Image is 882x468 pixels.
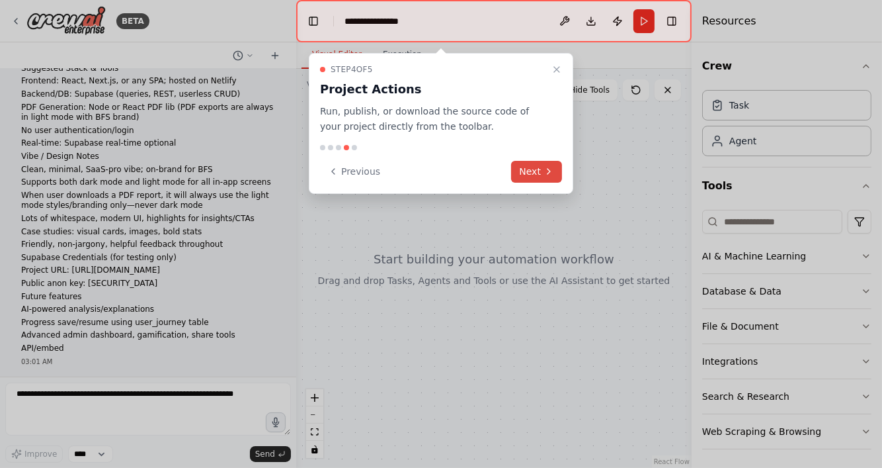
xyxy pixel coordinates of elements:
span: Step 4 of 5 [331,64,373,75]
button: Hide left sidebar [304,12,323,30]
button: Next [511,161,562,183]
button: Close walkthrough [549,62,565,77]
h3: Project Actions [320,80,546,99]
p: Run, publish, or download the source code of your project directly from the toolbar. [320,104,546,134]
button: Previous [320,161,388,183]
